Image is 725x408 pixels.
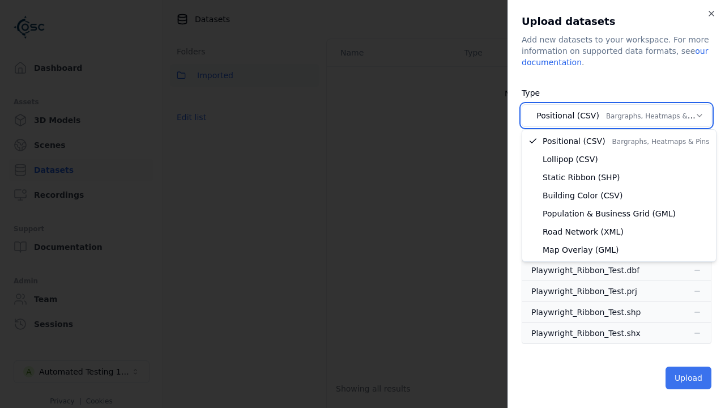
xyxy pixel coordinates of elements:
[543,135,709,147] span: Positional (CSV)
[612,138,710,146] span: Bargraphs, Heatmaps & Pins
[543,154,598,165] span: Lollipop (CSV)
[543,244,619,256] span: Map Overlay (GML)
[543,190,622,201] span: Building Color (CSV)
[543,226,624,237] span: Road Network (XML)
[543,208,676,219] span: Population & Business Grid (GML)
[543,172,620,183] span: Static Ribbon (SHP)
